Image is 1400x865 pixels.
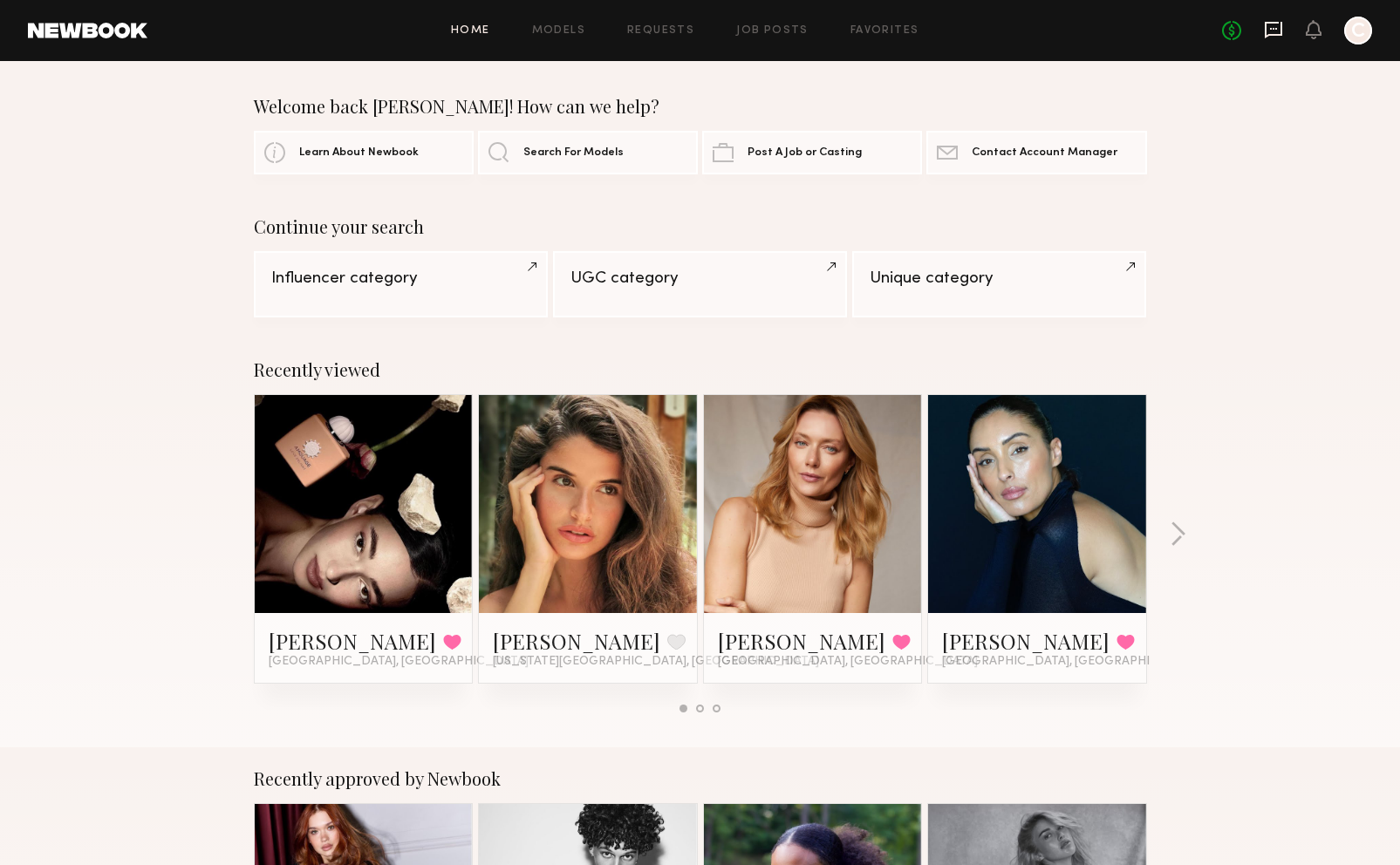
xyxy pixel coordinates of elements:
a: [PERSON_NAME] [269,627,436,655]
a: Home [451,25,490,37]
a: Search For Models [478,131,698,174]
a: Models [532,25,585,37]
a: [PERSON_NAME] [493,627,660,655]
a: Influencer category [254,251,548,317]
span: Learn About Newbook [299,147,419,159]
a: Favorites [850,25,919,37]
div: Welcome back [PERSON_NAME]! How can we help? [254,96,1147,117]
a: Learn About Newbook [254,131,474,174]
a: [PERSON_NAME] [718,627,885,655]
a: C [1344,17,1372,44]
span: Post A Job or Casting [748,147,862,159]
span: Contact Account Manager [972,147,1117,159]
div: Recently viewed [254,359,1147,380]
div: Recently approved by Newbook [254,768,1147,789]
span: [US_STATE][GEOGRAPHIC_DATA], [GEOGRAPHIC_DATA] [493,655,819,669]
a: Job Posts [736,25,809,37]
span: [GEOGRAPHIC_DATA], [GEOGRAPHIC_DATA] [269,655,529,669]
div: Continue your search [254,216,1147,237]
span: Search For Models [523,147,624,159]
div: UGC category [570,270,830,287]
a: Unique category [852,251,1146,317]
span: [GEOGRAPHIC_DATA], [GEOGRAPHIC_DATA] [942,655,1202,669]
a: Contact Account Manager [926,131,1146,174]
div: Unique category [870,270,1129,287]
a: Requests [627,25,694,37]
a: UGC category [553,251,847,317]
a: [PERSON_NAME] [942,627,1110,655]
a: Post A Job or Casting [702,131,922,174]
span: [GEOGRAPHIC_DATA], [GEOGRAPHIC_DATA] [718,655,978,669]
div: Influencer category [271,270,530,287]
